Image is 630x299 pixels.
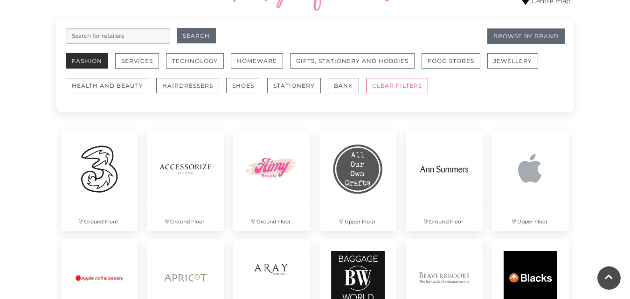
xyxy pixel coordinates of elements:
p: Ground Floor [406,208,483,231]
button: CLEAR FILTERS [366,78,428,93]
button: Fashion [66,53,108,69]
a: Stationery [267,78,328,103]
button: Health and Beauty [66,78,149,93]
a: Ground Floor [228,126,315,236]
button: Services [115,53,159,69]
p: Ground Floor [147,208,224,231]
a: Bank [328,78,366,103]
a: Ground Floor [401,126,487,236]
button: Shoes [226,78,260,93]
a: Shoes [226,78,267,103]
a: Services [115,53,166,78]
p: Ground Floor [61,208,138,231]
a: Hairdressers [156,78,226,103]
a: Ground Floor [142,126,228,236]
a: Jewellery [487,53,545,78]
p: Upper Floor [492,208,569,231]
button: Jewellery [487,53,538,69]
button: Hairdressers [156,78,219,93]
a: Food Stores [422,53,487,78]
a: Fashion [66,53,115,78]
button: Search [177,28,216,43]
button: Technology [166,53,224,69]
a: Upper Floor [487,126,574,236]
a: Browse By Brand [487,28,565,44]
a: Health and Beauty [66,78,156,103]
a: Gifts, Stationery and Hobbies [290,53,422,78]
button: Food Stores [422,53,480,69]
a: Homeware [231,53,290,78]
a: CLEAR FILTERS [366,78,435,103]
a: Technology [166,53,231,78]
p: Upper Floor [319,208,396,231]
input: Search for retailers [66,28,170,44]
a: Upper Floor [315,126,401,236]
button: Homeware [231,53,283,69]
p: Ground Floor [233,208,310,231]
button: Stationery [267,78,321,93]
button: Bank [328,78,359,93]
a: Ground Floor [56,126,143,236]
button: Gifts, Stationery and Hobbies [290,53,415,69]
